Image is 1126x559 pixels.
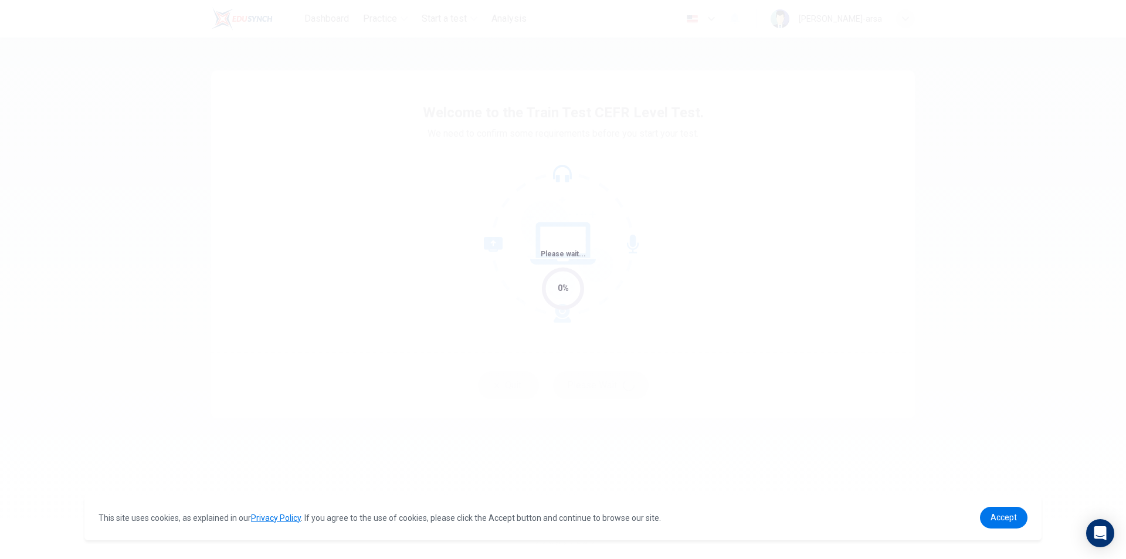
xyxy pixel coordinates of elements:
[980,507,1027,528] a: dismiss cookie message
[251,513,301,523] a: Privacy Policy
[991,513,1017,522] span: Accept
[1086,519,1114,547] div: Open Intercom Messenger
[99,513,661,523] span: This site uses cookies, as explained in our . If you agree to the use of cookies, please click th...
[541,250,586,258] span: Please wait...
[84,495,1042,540] div: cookieconsent
[558,282,569,295] div: 0%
